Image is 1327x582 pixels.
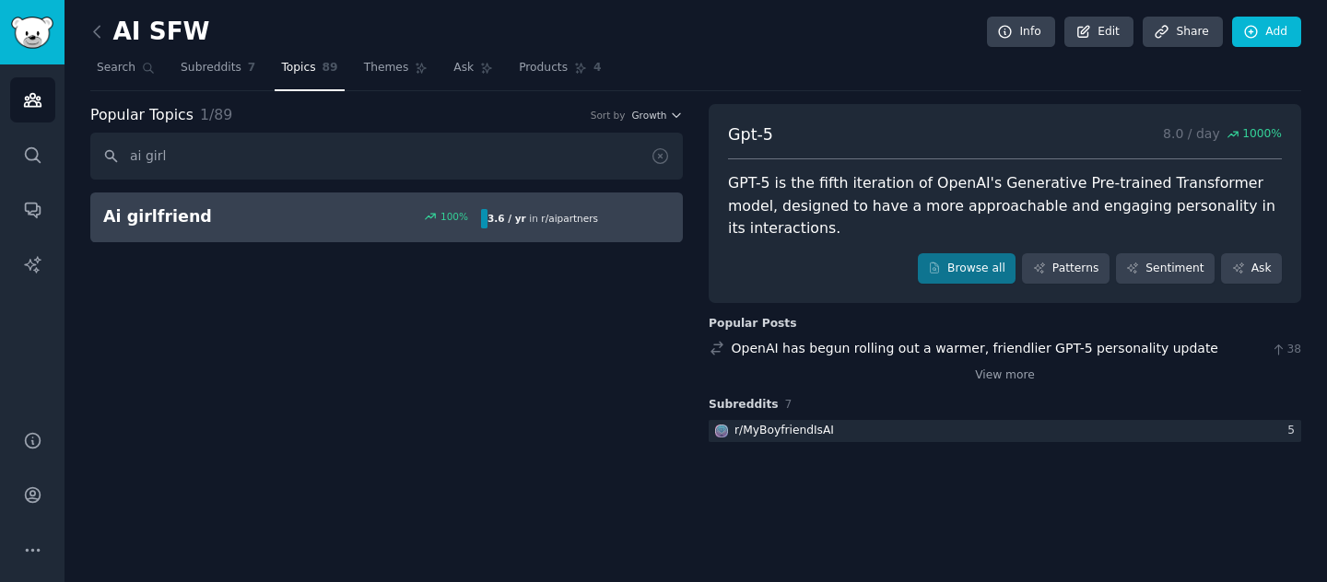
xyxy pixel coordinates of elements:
a: Browse all [918,253,1016,285]
a: Search [90,53,161,91]
div: Sort by [591,109,626,122]
a: Add [1232,17,1301,48]
a: Ask [447,53,499,91]
a: Themes [358,53,435,91]
span: Themes [364,60,409,76]
span: Subreddits [181,60,241,76]
span: 89 [323,60,338,76]
span: 38 [1271,342,1301,358]
button: Growth [631,109,683,122]
div: 100 % [440,210,468,223]
h2: AI SFW [90,17,210,47]
a: Subreddits7 [174,53,262,91]
a: Products4 [512,53,607,91]
span: Products [519,60,568,76]
a: View more [975,367,1035,384]
a: Edit [1064,17,1133,48]
span: 1 / 89 [200,106,232,123]
div: 5 [1287,423,1301,439]
a: OpenAI has begun rolling out a warmer, friendlier GPT-5 personality update [732,341,1219,355]
a: Info [987,17,1055,48]
span: Growth [631,109,666,122]
div: Popular Posts [709,316,797,332]
p: 8.0 / day [1163,123,1282,146]
span: 1000 % [1242,126,1282,143]
span: Popular Topics [90,104,194,127]
a: Sentiment [1116,253,1215,285]
img: GummySearch logo [11,17,53,49]
a: Ai girlfriend100%3.6 / yrin r/aipartners [90,192,683,242]
input: Search topics [90,133,683,180]
a: Topics89 [275,53,344,91]
span: 4 [593,60,602,76]
h2: Ai girlfriend [103,205,292,228]
div: in [481,209,605,228]
div: GPT-5 is the fifth iteration of OpenAI's Generative Pre-trained Transformer model, designed to ha... [728,172,1282,240]
span: r/ aipartners [541,213,598,224]
span: Search [97,60,135,76]
a: Patterns [1022,253,1109,285]
span: Ask [453,60,474,76]
img: MyBoyfriendIsAI [715,425,728,437]
span: 7 [248,60,256,76]
span: Topics [281,60,315,76]
span: Gpt-5 [728,123,773,146]
div: r/ MyBoyfriendIsAI [734,423,834,439]
a: MyBoyfriendIsAIr/MyBoyfriendIsAI5 [709,420,1301,443]
a: Share [1143,17,1222,48]
a: Ask [1221,253,1282,285]
b: 3.6 / yr [487,213,526,224]
span: Subreddits [709,397,779,413]
span: 7 [785,398,793,411]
